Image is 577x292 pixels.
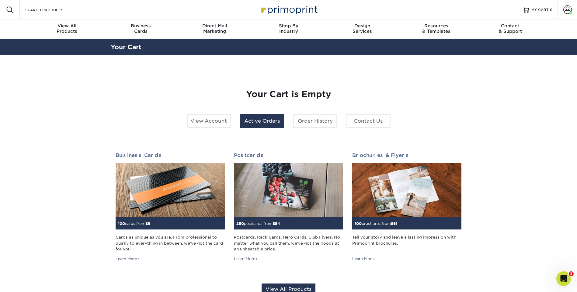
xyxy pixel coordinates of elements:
[234,152,343,262] a: Postcards 250postcards from$54 Postcards. Rack Cards. Hero Cards. Club Flyers. No matter what you...
[178,19,252,39] a: Direct MailMarketing
[399,23,473,34] div: & Templates
[352,152,461,158] h2: Brochures & Flyers
[252,23,325,29] span: Shop By
[145,221,148,226] span: $
[148,221,150,226] span: 9
[352,152,461,262] a: Brochures & Flyers 100brochures from$61 Tell your story and leave a lasting impression with Primo...
[325,23,399,29] span: Design
[273,221,275,226] span: $
[293,114,337,128] a: Order History
[550,8,553,12] span: 0
[391,221,393,226] span: $
[116,256,140,262] div: Learn More
[111,43,141,51] a: Your Cart
[346,114,391,128] a: Contact Us
[393,221,397,226] span: 61
[531,7,549,12] span: MY CART
[116,152,225,262] a: Business Cards 100cards from$9 Cards as unique as you are. From professional to quirky to everyth...
[252,19,325,39] a: Shop ByIndustry
[473,23,547,34] div: & Support
[240,114,284,128] a: Active Orders
[25,6,84,13] input: SEARCH PRODUCTS.....
[352,234,461,252] div: Tell your story and leave a lasting impression with Primoprint brochures.
[252,23,325,34] div: Industry
[118,221,125,226] span: 100
[104,23,178,29] span: Business
[473,23,547,29] span: Contact
[399,23,473,29] span: Resources
[352,256,376,262] div: Learn More
[325,23,399,34] div: Services
[234,234,343,252] div: Postcards. Rack Cards. Hero Cards. Club Flyers. No matter what you call them, we've got the goods...
[116,152,225,158] h2: Business Cards
[104,19,178,39] a: BusinessCards
[116,234,225,252] div: Cards as unique as you are. From professional to quirky to everything in between, we've got the c...
[187,114,231,128] a: View Account
[30,23,104,34] div: Products
[30,19,104,39] a: View AllProducts
[325,19,399,39] a: DesignServices
[399,19,473,39] a: Resources& Templates
[116,163,225,218] img: Business Cards
[275,221,280,226] span: 54
[569,271,574,276] span: 1
[234,256,258,262] div: Learn More
[355,221,397,226] small: brochures from
[178,23,252,29] span: Direct Mail
[118,221,150,226] small: cards from
[352,163,461,218] img: Brochures & Flyers
[556,271,571,286] iframe: Intercom live chat
[30,23,104,29] span: View All
[473,19,547,39] a: Contact& Support
[355,221,362,226] span: 100
[178,23,252,34] div: Marketing
[258,3,319,16] img: Primoprint
[236,221,244,226] span: 250
[236,221,280,226] small: postcards from
[234,163,343,218] img: Postcards
[234,152,343,158] h2: Postcards
[104,23,178,34] div: Cards
[116,89,462,100] h1: Your Cart is Empty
